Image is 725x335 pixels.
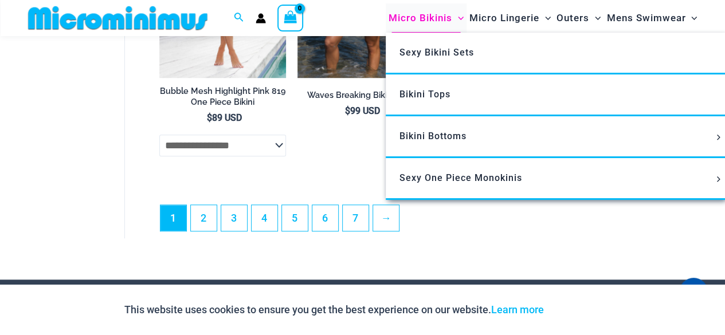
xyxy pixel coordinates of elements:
h2: Waves Breaking Bikini Pack [297,90,425,101]
a: OutersMenu ToggleMenu Toggle [554,3,603,33]
a: Micro BikinisMenu ToggleMenu Toggle [386,3,467,33]
a: Search icon link [234,11,244,25]
span: Sexy One Piece Monokinis [399,172,522,183]
a: View Shopping Cart, empty [277,5,304,31]
bdi: 99 USD [345,105,380,116]
a: Account icon link [256,13,266,23]
span: Sexy Bikini Sets [399,47,474,58]
span: $ [345,105,350,116]
span: Outers [557,3,589,33]
span: Menu Toggle [452,3,464,33]
bdi: 89 USD [207,112,242,123]
a: Page 6 [312,205,338,231]
a: Micro LingerieMenu ToggleMenu Toggle [467,3,554,33]
a: → [373,205,399,231]
button: Accept [552,296,601,324]
span: Menu Toggle [685,3,697,33]
a: Page 2 [191,205,217,231]
span: Menu Toggle [539,3,551,33]
nav: Product Pagination [159,204,702,238]
a: Page 7 [343,205,369,231]
a: Waves Breaking Bikini Pack [297,90,425,105]
span: Bikini Bottoms [399,131,467,141]
a: Page 3 [221,205,247,231]
img: MM SHOP LOGO FLAT [23,5,212,31]
a: Page 4 [252,205,277,231]
span: Mens Swimwear [606,3,685,33]
span: Menu Toggle [712,135,724,140]
a: Page 5 [282,205,308,231]
span: Page 1 [160,205,186,231]
p: This website uses cookies to ensure you get the best experience on our website. [124,301,544,318]
a: Learn more [491,304,544,316]
nav: Site Navigation [384,2,702,34]
h2: Bubble Mesh Highlight Pink 819 One Piece Bikini [159,86,287,107]
a: Bubble Mesh Highlight Pink 819 One Piece Bikini [159,86,287,112]
span: Micro Bikinis [389,3,452,33]
span: $ [207,112,212,123]
span: Bikini Tops [399,89,450,100]
span: Micro Lingerie [469,3,539,33]
span: Menu Toggle [712,176,724,182]
a: Mens SwimwearMenu ToggleMenu Toggle [603,3,700,33]
span: Menu Toggle [589,3,601,33]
